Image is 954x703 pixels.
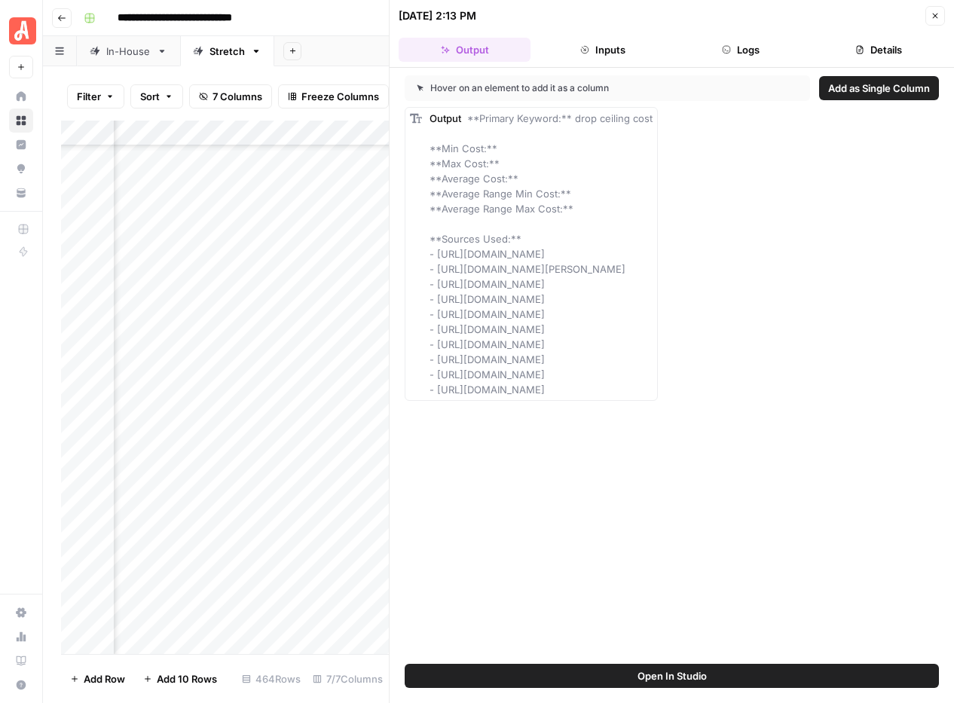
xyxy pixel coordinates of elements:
button: Filter [67,84,124,109]
a: In-House [77,36,180,66]
div: Hover on an element to add it as a column [417,81,704,95]
span: **Primary Keyword:** drop ceiling cost **Min Cost:** **Max Cost:** **Average Cost:** **Average Ra... [430,112,653,396]
button: Sort [130,84,183,109]
a: Insights [9,133,33,157]
button: Add Row [61,667,134,691]
button: Details [813,38,945,62]
a: Usage [9,625,33,649]
button: Help + Support [9,673,33,697]
a: Learning Hub [9,649,33,673]
button: Add 10 Rows [134,667,226,691]
div: 464 Rows [236,667,307,691]
div: In-House [106,44,151,59]
span: Open In Studio [638,668,707,683]
button: Workspace: Angi [9,12,33,50]
div: 7/7 Columns [307,667,389,691]
div: [DATE] 2:13 PM [399,8,476,23]
button: Inputs [537,38,668,62]
span: Freeze Columns [301,89,379,104]
a: Browse [9,109,33,133]
span: Add as Single Column [828,81,930,96]
a: Your Data [9,181,33,205]
img: Angi Logo [9,17,36,44]
button: Freeze Columns [278,84,389,109]
span: Add 10 Rows [157,671,217,686]
span: Filter [77,89,101,104]
div: Stretch [209,44,245,59]
button: Open In Studio [405,664,939,688]
span: 7 Columns [213,89,262,104]
button: Add as Single Column [819,76,939,100]
a: Settings [9,601,33,625]
a: Home [9,84,33,109]
button: Logs [675,38,807,62]
span: Sort [140,89,160,104]
a: Stretch [180,36,274,66]
button: 7 Columns [189,84,272,109]
span: Add Row [84,671,125,686]
a: Opportunities [9,157,33,181]
button: Output [399,38,531,62]
span: Output [430,112,461,124]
